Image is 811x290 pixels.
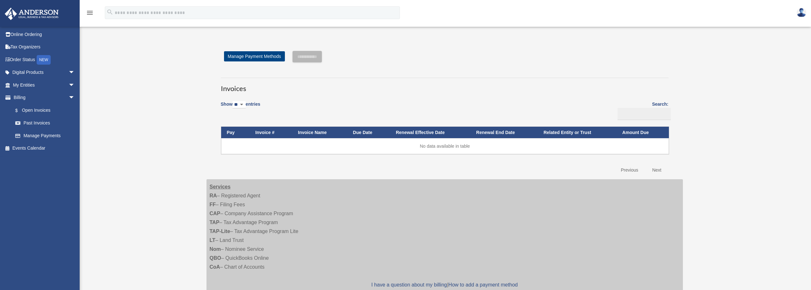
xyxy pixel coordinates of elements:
[210,255,221,261] strong: QBO
[210,264,220,270] strong: CoA
[210,220,220,225] strong: TAP
[4,142,84,155] a: Events Calendar
[221,100,260,115] label: Show entries
[210,193,217,198] strong: RA
[648,164,666,177] a: Next
[210,229,230,234] strong: TAP-Lite
[292,127,347,138] th: Invoice Name: activate to sort column ascending
[617,127,669,138] th: Amount Due: activate to sort column ascending
[19,107,22,115] span: $
[470,127,538,138] th: Renewal End Date: activate to sort column ascending
[69,91,81,104] span: arrow_drop_down
[4,53,84,66] a: Order StatusNEW
[221,127,250,138] th: Pay: activate to sort column descending
[69,66,81,79] span: arrow_drop_down
[618,108,671,120] input: Search:
[9,104,78,117] a: $Open Invoices
[221,138,669,154] td: No data available in table
[9,117,81,130] a: Past Invoices
[86,9,94,17] i: menu
[233,101,246,109] select: Showentries
[69,79,81,92] span: arrow_drop_down
[210,237,215,243] strong: LT
[4,91,81,104] a: Billingarrow_drop_down
[210,184,231,189] strong: Services
[106,9,113,16] i: search
[390,127,470,138] th: Renewal Effective Date: activate to sort column ascending
[538,127,617,138] th: Related Entity or Trust: activate to sort column ascending
[347,127,390,138] th: Due Date: activate to sort column ascending
[371,282,447,287] a: I have a question about my billing
[210,202,216,207] strong: FF
[86,11,94,17] a: menu
[250,127,292,138] th: Invoice #: activate to sort column ascending
[4,28,84,41] a: Online Ordering
[210,246,221,252] strong: Nom
[37,55,51,65] div: NEW
[616,164,643,177] a: Previous
[615,100,669,120] label: Search:
[448,282,518,287] a: How to add a payment method
[4,79,84,91] a: My Entitiesarrow_drop_down
[210,280,680,289] p: |
[4,41,84,53] a: Tax Organizers
[4,66,84,79] a: Digital Productsarrow_drop_down
[797,8,806,17] img: User Pic
[3,8,61,20] img: Anderson Advisors Platinum Portal
[210,211,221,216] strong: CAP
[221,78,669,94] h3: Invoices
[224,51,285,61] a: Manage Payment Methods
[9,129,81,142] a: Manage Payments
